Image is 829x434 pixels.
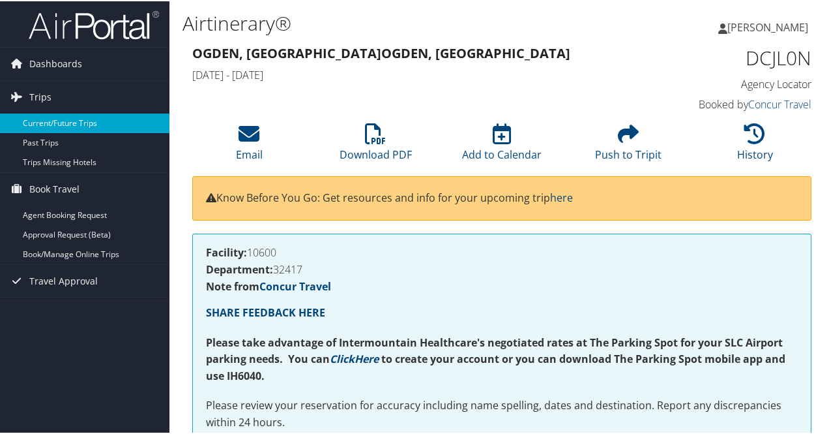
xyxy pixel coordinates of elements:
h4: Booked by [671,96,811,110]
p: Know Before You Go: Get resources and info for your upcoming trip [206,189,798,206]
strong: Ogden, [GEOGRAPHIC_DATA] Ogden, [GEOGRAPHIC_DATA] [192,43,570,61]
a: Download PDF [340,129,412,161]
a: Here [355,350,379,365]
h4: [DATE] - [DATE] [192,67,652,81]
a: Email [236,129,263,161]
h4: 32417 [206,263,798,273]
h4: 10600 [206,246,798,256]
a: [PERSON_NAME] [718,7,821,46]
strong: Please take advantage of Intermountain Healthcare's negotiated rates at The Parking Spot for your... [206,334,783,365]
a: Add to Calendar [462,129,542,161]
strong: Note from [206,278,331,292]
strong: Facility: [206,244,247,258]
a: SHARE FEEDBACK HERE [206,304,325,318]
a: Concur Travel [748,96,811,110]
img: airportal-logo.png [29,8,159,39]
a: here [550,189,573,204]
a: Click [330,350,355,365]
h1: Airtinerary® [182,8,608,36]
span: Dashboards [29,46,82,79]
a: Push to Tripit [595,129,662,161]
a: History [737,129,773,161]
span: Book Travel [29,172,80,204]
span: Travel Approval [29,264,98,296]
a: Concur Travel [259,278,331,292]
strong: Department: [206,261,273,275]
p: Please review your reservation for accuracy including name spelling, dates and destination. Repor... [206,396,798,429]
h1: DCJL0N [671,43,811,70]
span: Trips [29,80,51,112]
h4: Agency Locator [671,76,811,90]
span: [PERSON_NAME] [727,19,808,33]
strong: to create your account or you can download The Parking Spot mobile app and use IH6040. [206,350,785,382]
